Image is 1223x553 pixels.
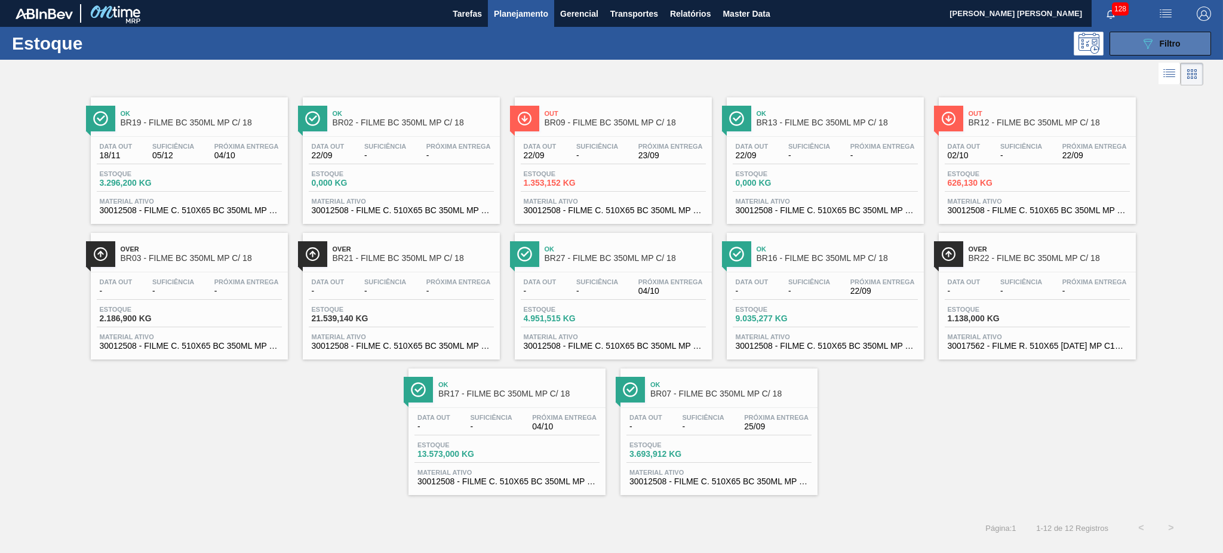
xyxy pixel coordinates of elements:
span: Material ativo [312,333,491,340]
span: Estoque [948,170,1031,177]
span: Planejamento [494,7,548,21]
span: Material ativo [417,469,597,476]
a: ÍconeOverBR21 - FILME BC 350ML MP C/ 18Data out-Suficiência-Próxima Entrega-Estoque21.539,140 KGM... [294,224,506,360]
span: Próxima Entrega [214,143,279,150]
span: 1 - 12 de 12 Registros [1034,524,1108,533]
span: 22/09 [850,287,915,296]
span: BR19 - FILME BC 350ML MP C/ 18 [121,118,282,127]
img: Ícone [411,382,426,397]
span: - [426,287,491,296]
img: Ícone [517,247,532,262]
div: Pogramando: nenhum usuário selecionado [1074,32,1104,56]
img: Ícone [305,247,320,262]
span: 04/10 [638,287,703,296]
span: 30012508 - FILME C. 510X65 BC 350ML MP C18 429 [100,206,279,215]
span: Transportes [610,7,658,21]
span: Data out [100,278,133,285]
a: ÍconeOverBR03 - FILME BC 350ML MP C/ 18Data out-Suficiência-Próxima Entrega-Estoque2.186,900 KGMa... [82,224,294,360]
span: Data out [100,143,133,150]
span: Suficiência [1000,143,1042,150]
span: 0,000 KG [312,179,395,188]
span: BR13 - FILME BC 350ML MP C/ 18 [757,118,918,127]
img: Ícone [305,111,320,126]
span: Estoque [524,170,607,177]
img: Ícone [93,111,108,126]
a: ÍconeOutBR12 - FILME BC 350ML MP C/ 18Data out02/10Suficiência-Próxima Entrega22/09Estoque626,130... [930,88,1142,224]
span: BR12 - FILME BC 350ML MP C/ 18 [969,118,1130,127]
span: BR02 - FILME BC 350ML MP C/ 18 [333,118,494,127]
img: userActions [1159,7,1173,21]
span: 13.573,000 KG [417,450,501,459]
span: 30012508 - FILME C. 510X65 BC 350ML MP C18 429 [100,342,279,351]
span: Próxima Entrega [744,414,809,421]
span: 30012508 - FILME C. 510X65 BC 350ML MP C18 429 [736,206,915,215]
span: Suficiência [364,143,406,150]
span: 30012508 - FILME C. 510X65 BC 350ML MP C18 429 [736,342,915,351]
span: 22/09 [524,151,557,160]
span: 626,130 KG [948,179,1031,188]
span: Próxima Entrega [532,414,597,421]
span: Data out [948,278,981,285]
span: Estoque [629,441,713,448]
span: Material ativo [948,198,1127,205]
span: Master Data [723,7,770,21]
a: ÍconeOkBR13 - FILME BC 350ML MP C/ 18Data out22/09Suficiência-Próxima Entrega-Estoque0,000 KGMate... [718,88,930,224]
span: Estoque [524,306,607,313]
span: Ok [333,110,494,117]
span: Material ativo [100,198,279,205]
span: 30017562 - FILME R. 510X65 BC 350 MP C18 D15 429 [948,342,1127,351]
span: Material ativo [736,333,915,340]
span: Material ativo [629,469,809,476]
span: 04/10 [532,422,597,431]
span: 30012508 - FILME C. 510X65 BC 350ML MP C18 429 [948,206,1127,215]
a: ÍconeOkBR02 - FILME BC 350ML MP C/ 18Data out22/09Suficiência-Próxima Entrega-Estoque0,000 KGMate... [294,88,506,224]
span: - [426,151,491,160]
span: BR07 - FILME BC 350ML MP C/ 18 [650,389,812,398]
span: 05/12 [152,151,194,160]
span: BR22 - FILME BC 350ML MP C/ 18 [969,254,1130,263]
span: 22/09 [312,151,345,160]
span: - [364,287,406,296]
span: Over [969,245,1130,253]
span: BR03 - FILME BC 350ML MP C/ 18 [121,254,282,263]
img: Ícone [941,247,956,262]
a: ÍconeOkBR07 - FILME BC 350ML MP C/ 18Data out-Suficiência-Próxima Entrega25/09Estoque3.693,912 KG... [611,360,823,495]
span: 25/09 [744,422,809,431]
span: 2.186,900 KG [100,314,183,323]
span: 9.035,277 KG [736,314,819,323]
span: - [1062,287,1127,296]
span: Próxima Entrega [1062,143,1127,150]
span: Suficiência [576,278,618,285]
span: Próxima Entrega [850,143,915,150]
img: Ícone [517,111,532,126]
span: Ok [757,245,918,253]
span: 23/09 [638,151,703,160]
span: - [788,287,830,296]
span: Gerencial [560,7,598,21]
span: Suficiência [470,414,512,421]
span: Material ativo [524,198,703,205]
span: Suficiência [152,278,194,285]
span: - [417,422,450,431]
img: Ícone [729,247,744,262]
span: Data out [312,278,345,285]
span: 30012508 - FILME C. 510X65 BC 350ML MP C18 429 [312,206,491,215]
span: Suficiência [682,414,724,421]
button: Filtro [1110,32,1211,56]
img: Ícone [729,111,744,126]
div: Visão em Lista [1159,63,1181,85]
span: 1.353,152 KG [524,179,607,188]
button: Notificações [1092,5,1130,22]
span: Material ativo [948,333,1127,340]
span: BR09 - FILME BC 350ML MP C/ 18 [545,118,706,127]
span: 0,000 KG [736,179,819,188]
span: - [214,287,279,296]
button: < [1126,513,1156,543]
img: Logout [1197,7,1211,21]
span: Estoque [312,306,395,313]
span: Data out [524,143,557,150]
span: Próxima Entrega [638,143,703,150]
span: BR21 - FILME BC 350ML MP C/ 18 [333,254,494,263]
span: Over [121,245,282,253]
span: Material ativo [524,333,703,340]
